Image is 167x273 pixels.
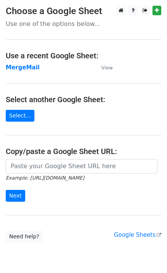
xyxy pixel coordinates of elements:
p: Use one of the options below... [6,20,161,28]
small: Example: [URL][DOMAIN_NAME] [6,175,84,181]
a: Select... [6,110,34,122]
a: Google Sheets [114,231,161,238]
h4: Select another Google Sheet: [6,95,161,104]
h4: Copy/paste a Google Sheet URL: [6,147,161,156]
h4: Use a recent Google Sheet: [6,51,161,60]
input: Next [6,190,25,202]
a: MergeMail [6,64,40,71]
a: Need help? [6,231,43,242]
h3: Choose a Google Sheet [6,6,161,17]
input: Paste your Google Sheet URL here [6,159,157,173]
small: View [101,65,113,71]
a: View [94,64,113,71]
